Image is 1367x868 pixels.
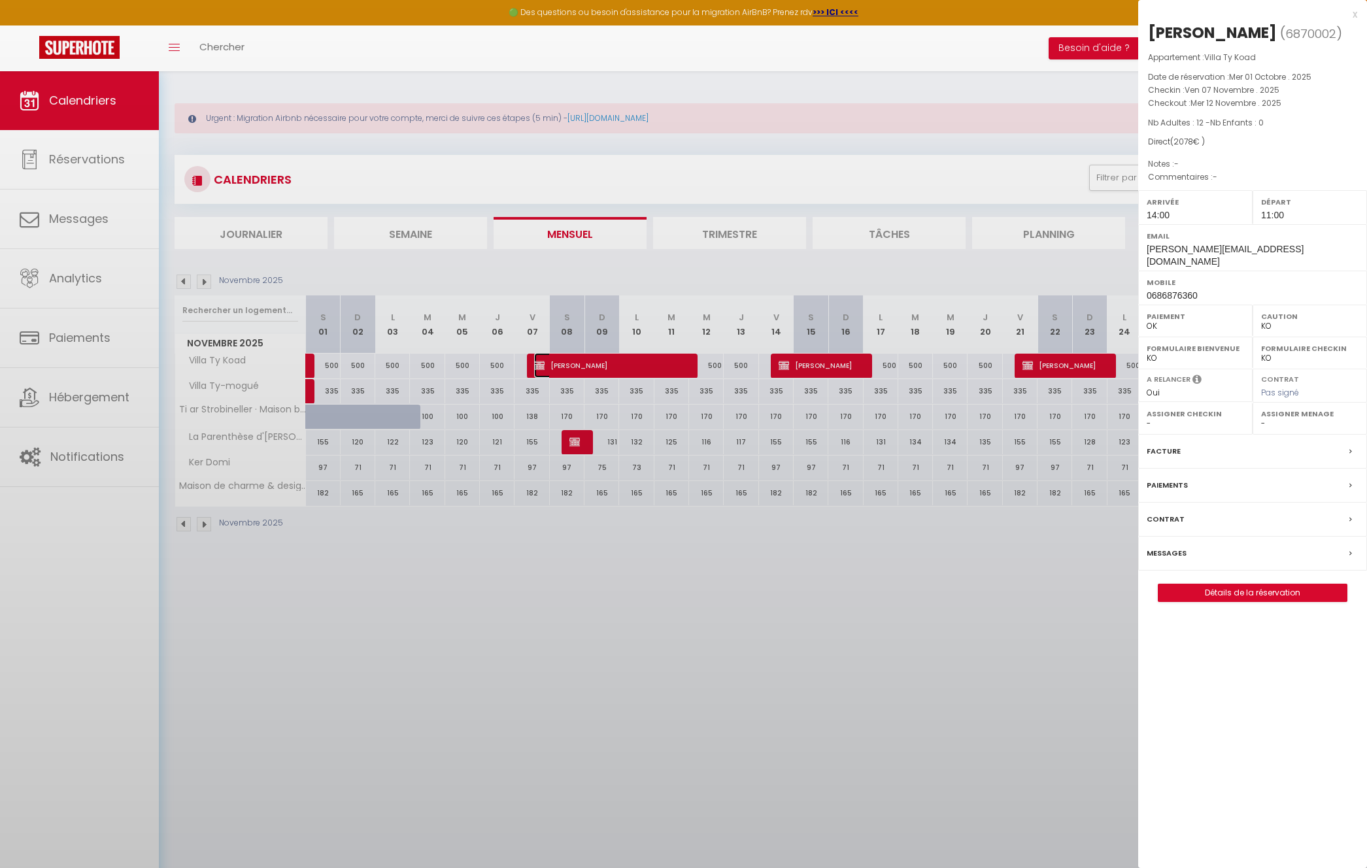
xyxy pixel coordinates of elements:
span: - [1174,158,1179,169]
label: Email [1147,229,1359,242]
p: Checkin : [1148,84,1357,97]
label: Paiement [1147,310,1244,323]
p: Date de réservation : [1148,71,1357,84]
span: Mer 01 Octobre . 2025 [1229,71,1311,82]
span: Nb Enfants : 0 [1210,117,1264,128]
span: Villa Ty Koad [1204,52,1256,63]
span: 6870002 [1285,25,1336,42]
label: Arrivée [1147,195,1244,209]
span: - [1213,171,1217,182]
label: A relancer [1147,374,1190,385]
span: 2078 [1173,136,1193,147]
label: Mobile [1147,276,1359,289]
label: Caution [1261,310,1359,323]
div: Direct [1148,136,1357,148]
label: Départ [1261,195,1359,209]
label: Assigner Menage [1261,407,1359,420]
label: Assigner Checkin [1147,407,1244,420]
span: ( € ) [1170,136,1205,147]
button: Détails de la réservation [1158,584,1347,602]
p: Commentaires : [1148,171,1357,184]
label: Contrat [1261,374,1299,382]
div: x [1138,7,1357,22]
label: Formulaire Checkin [1261,342,1359,355]
span: 11:00 [1261,210,1284,220]
span: [PERSON_NAME][EMAIL_ADDRESS][DOMAIN_NAME] [1147,244,1304,267]
p: Checkout : [1148,97,1357,110]
label: Contrat [1147,512,1185,526]
p: Notes : [1148,158,1357,171]
i: Sélectionner OUI si vous souhaiter envoyer les séquences de messages post-checkout [1192,374,1202,388]
div: [PERSON_NAME] [1148,22,1277,43]
label: Messages [1147,546,1187,560]
label: Paiements [1147,478,1188,492]
span: Pas signé [1261,387,1299,398]
span: 14:00 [1147,210,1170,220]
a: Détails de la réservation [1158,584,1347,601]
label: Formulaire Bienvenue [1147,342,1244,355]
span: ( ) [1280,24,1342,42]
label: Facture [1147,444,1181,458]
span: Mer 12 Novembre . 2025 [1190,97,1281,108]
p: Appartement : [1148,51,1357,64]
span: 0686876360 [1147,290,1198,301]
span: Nb Adultes : 12 - [1148,117,1264,128]
span: Ven 07 Novembre . 2025 [1185,84,1279,95]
